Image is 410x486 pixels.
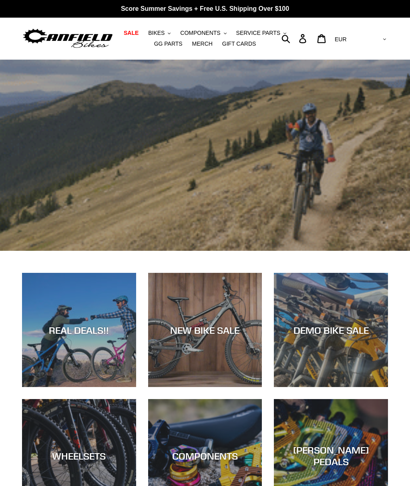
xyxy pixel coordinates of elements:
a: GG PARTS [150,38,187,49]
span: COMPONENTS [180,30,220,36]
span: GIFT CARDS [222,40,256,47]
div: NEW BIKE SALE [148,324,262,336]
span: BIKES [148,30,165,36]
div: WHEELSETS [22,450,136,462]
a: GIFT CARDS [218,38,260,49]
button: SERVICE PARTS [232,28,290,38]
a: REAL DEALS!! [22,273,136,387]
button: BIKES [144,28,175,38]
a: DEMO BIKE SALE [274,273,388,387]
div: DEMO BIKE SALE [274,324,388,336]
div: COMPONENTS [148,450,262,462]
div: REAL DEALS!! [22,324,136,336]
span: SALE [124,30,139,36]
span: SERVICE PARTS [236,30,280,36]
a: MERCH [188,38,217,49]
span: GG PARTS [154,40,183,47]
a: NEW BIKE SALE [148,273,262,387]
img: Canfield Bikes [22,27,114,50]
a: SALE [120,28,143,38]
button: COMPONENTS [176,28,230,38]
span: MERCH [192,40,213,47]
div: [PERSON_NAME] PEDALS [274,444,388,468]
